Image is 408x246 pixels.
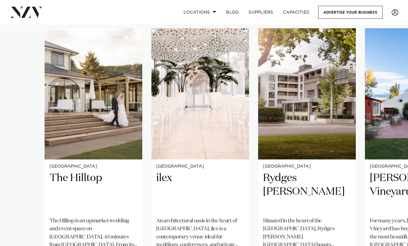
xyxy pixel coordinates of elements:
[156,164,244,169] small: [GEOGRAPHIC_DATA]
[244,6,278,19] a: SUPPLIERS
[49,164,137,169] small: [GEOGRAPHIC_DATA]
[179,6,221,19] a: Locations
[10,7,43,18] img: nzv-logo.png
[318,6,383,19] a: Advertise your business
[151,28,249,159] img: wedding ceremony at ilex cafe in christchurch
[221,6,244,19] a: BLOG
[278,6,314,19] a: Capacities
[263,164,351,169] small: [GEOGRAPHIC_DATA]
[49,171,137,212] h2: The Hilltop
[263,171,351,212] h2: Rydges [PERSON_NAME]
[156,171,244,212] h2: ilex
